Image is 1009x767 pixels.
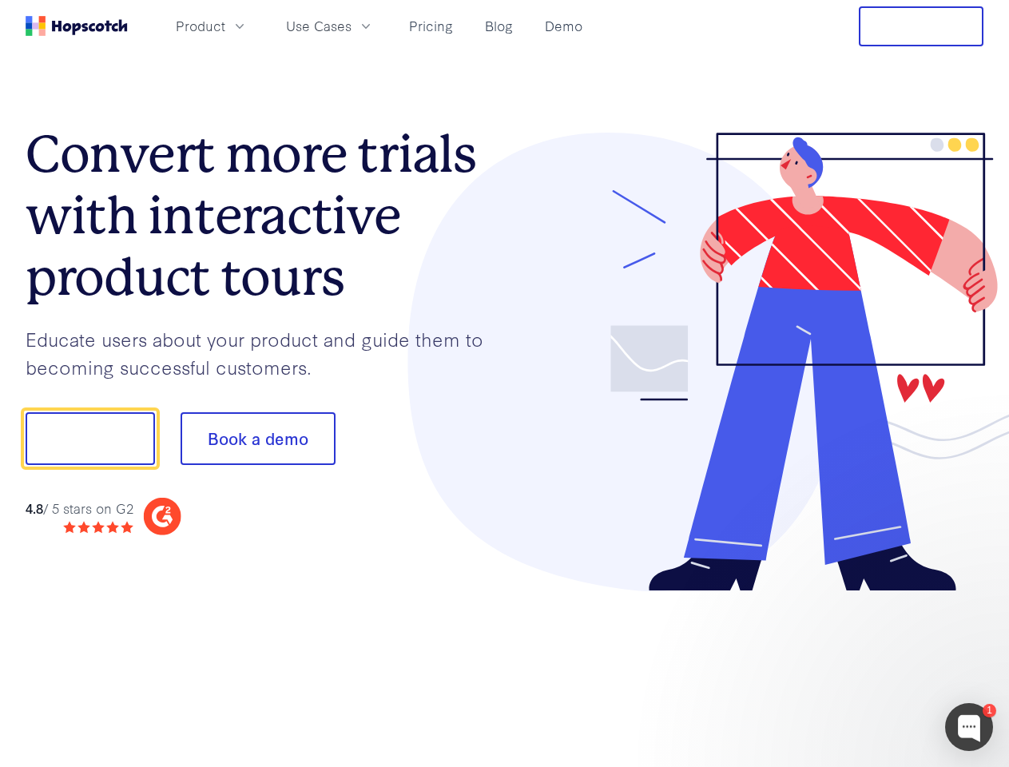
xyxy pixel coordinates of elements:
button: Free Trial [859,6,983,46]
span: Use Cases [286,16,352,36]
span: Product [176,16,225,36]
strong: 4.8 [26,499,43,517]
h1: Convert more trials with interactive product tours [26,124,505,308]
a: Home [26,16,128,36]
div: / 5 stars on G2 [26,499,133,519]
p: Educate users about your product and guide them to becoming successful customers. [26,325,505,380]
div: 1 [983,704,996,717]
a: Pricing [403,13,459,39]
button: Show me! [26,412,155,465]
button: Product [166,13,257,39]
a: Blog [479,13,519,39]
button: Book a demo [181,412,336,465]
a: Demo [538,13,589,39]
button: Use Cases [276,13,383,39]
